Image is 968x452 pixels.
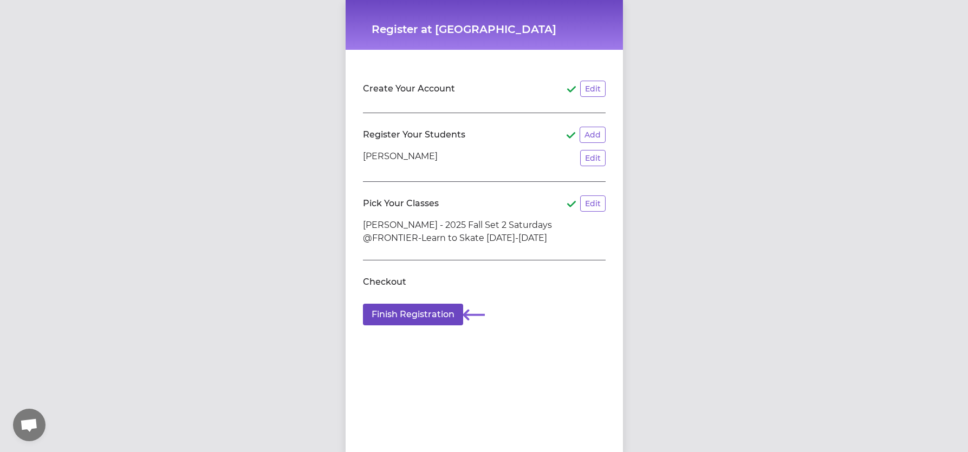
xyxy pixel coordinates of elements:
button: Add [580,127,606,143]
h2: Register Your Students [363,128,465,141]
h2: Create Your Account [363,82,455,95]
h2: Checkout [363,276,406,289]
h1: Register at [GEOGRAPHIC_DATA] [372,22,597,37]
li: [PERSON_NAME] - 2025 Fall Set 2 Saturdays @FRONTIER-Learn to Skate [DATE]-[DATE] [363,219,606,245]
button: Edit [580,81,606,97]
h2: Pick Your Classes [363,197,439,210]
p: [PERSON_NAME] [363,150,438,166]
button: Edit [580,195,606,212]
button: Edit [580,150,606,166]
div: Open chat [13,409,46,441]
button: Finish Registration [363,304,463,325]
